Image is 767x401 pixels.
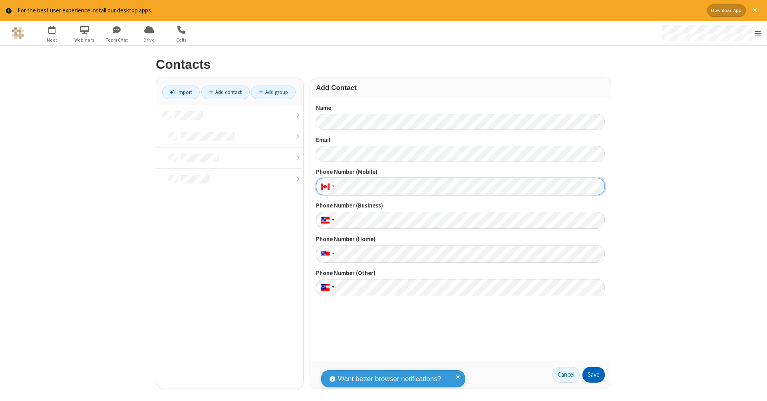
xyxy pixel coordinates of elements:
[338,374,441,384] span: Want better browser notifications?
[316,168,605,177] label: Phone Number (Mobile)
[707,4,746,17] button: Download App
[156,58,611,72] h2: Contacts
[201,86,250,99] a: Add contact
[3,21,33,45] button: Logo
[552,367,580,383] a: Cancel
[316,84,605,92] h3: Add Contact
[582,367,605,383] button: Save
[134,36,164,44] span: Drive
[316,235,605,244] label: Phone Number (Home)
[316,201,605,210] label: Phone Number (Business)
[654,21,767,45] div: Open menu
[251,86,296,99] a: Add group
[316,178,337,195] div: Canada: + 1
[316,136,605,145] label: Email
[70,36,99,44] span: Webinars
[316,104,605,113] label: Name
[316,245,337,263] div: United States: + 1
[316,279,337,296] div: United States: + 1
[102,36,132,44] span: Team Chat
[37,36,67,44] span: Meet
[167,36,197,44] span: Calls
[162,86,200,99] a: Import
[18,6,701,15] div: For the best user experience install our desktop apps.
[316,269,605,278] label: Phone Number (Other)
[12,27,24,39] img: QA Selenium DO NOT DELETE OR CHANGE
[749,4,761,17] button: Close alert
[316,212,337,229] div: United States: + 1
